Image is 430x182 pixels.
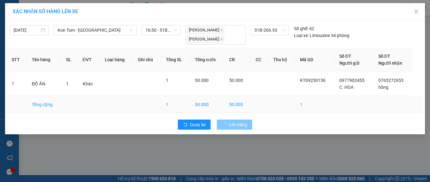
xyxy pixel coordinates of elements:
div: C. HOA [5,20,49,28]
th: Tên hàng [27,48,61,72]
td: Tổng cộng [27,96,61,113]
div: 42 [294,25,314,32]
span: Số ĐT [378,54,390,59]
th: Thu hộ [268,48,295,72]
th: SL [61,48,78,72]
span: down [129,28,133,32]
div: hồng [54,20,105,28]
span: Số ĐT [339,54,351,59]
span: XÁC NHẬN SỐ HÀNG LÊN XE [13,8,78,14]
span: 1 [66,81,69,86]
th: ĐVT [78,48,100,72]
span: 16:50 - 51B-266.93 [145,25,177,35]
span: [PERSON_NAME] [187,27,224,34]
div: 0765272653 [54,28,105,37]
button: Lên hàng [217,120,252,130]
span: Người nhận [378,61,402,66]
span: Gửi: [5,6,15,13]
span: CR : [5,41,14,48]
span: close [220,38,223,41]
td: 1 [161,96,190,113]
span: 0977902455 [339,78,365,83]
span: Nhận: [54,6,69,13]
input: 15/09/2025 [14,27,39,34]
button: Close [407,3,425,21]
span: close [220,29,223,32]
th: Tổng cước [190,48,224,72]
td: 1 [295,96,334,113]
div: VP [PERSON_NAME] [54,5,105,20]
span: Loại xe: [294,32,309,39]
span: 0765272653 [378,78,404,83]
div: VP Kon Tum [5,5,49,20]
td: 1 [7,72,27,96]
span: 50.000 [229,78,243,83]
div: 0977902455 [5,28,49,37]
span: Người gửi [339,61,359,66]
span: KT09250136 [300,78,325,83]
span: 51B-266.93 [254,25,285,35]
th: Mã GD [295,48,334,72]
th: Ghi chú [133,48,161,72]
span: [PERSON_NAME] [187,36,224,43]
div: 50.000 [5,40,50,48]
th: Loại hàng [100,48,133,72]
td: Khác [78,72,100,96]
span: 1 [166,78,168,83]
th: STT [7,48,27,72]
div: Limousine 34 phòng [294,32,349,39]
span: close [414,9,419,14]
th: Tổng SL [161,48,190,72]
span: C. HOA [339,85,354,90]
span: Quay lại [190,121,206,128]
td: 50.000 [224,96,251,113]
span: 50.000 [195,78,209,83]
span: Lên hàng [229,121,247,128]
button: rollbackQuay lại [178,120,211,130]
td: ĐỒ ĂN [27,72,61,96]
span: rollback [183,122,187,127]
span: Số ghế: [294,25,308,32]
td: 50.000 [190,96,224,113]
span: hồng [378,85,388,90]
span: Kon Tum - Sài Gòn [58,25,133,35]
th: CC [251,48,268,72]
span: loading [222,122,229,127]
th: CR [224,48,251,72]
